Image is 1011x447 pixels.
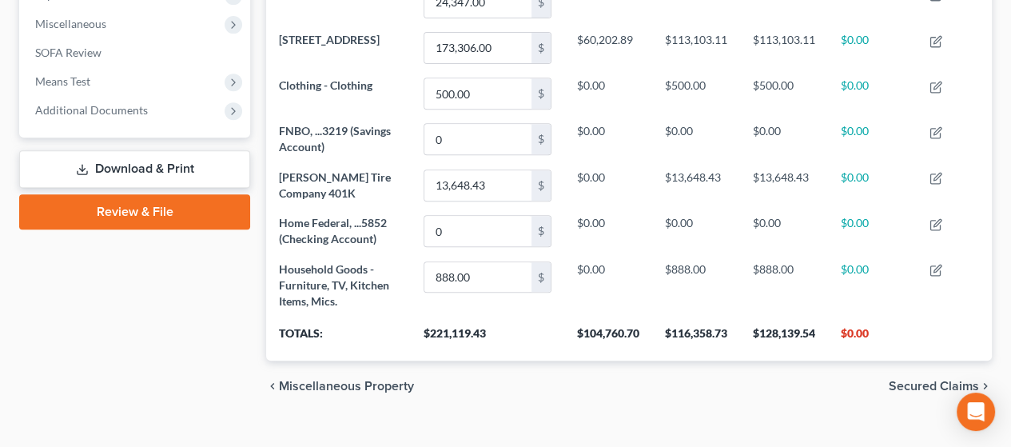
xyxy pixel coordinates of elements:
input: 0.00 [424,78,531,109]
input: 0.00 [424,33,531,63]
td: $0.00 [828,25,917,70]
th: $221,119.43 [411,316,564,361]
th: $0.00 [828,316,917,361]
i: chevron_right [979,380,992,393]
span: Means Test [35,74,90,88]
td: $0.00 [564,71,652,117]
a: Review & File [19,194,250,229]
button: Secured Claims chevron_right [889,380,992,393]
i: chevron_left [266,380,279,393]
td: $13,648.43 [740,162,828,208]
td: $500.00 [652,71,740,117]
td: $60,202.89 [564,25,652,70]
div: $ [531,170,551,201]
td: $0.00 [564,254,652,316]
th: $128,139.54 [740,316,828,361]
td: $0.00 [564,117,652,162]
td: $0.00 [740,117,828,162]
div: $ [531,216,551,246]
div: $ [531,124,551,154]
td: $0.00 [564,209,652,254]
td: $0.00 [652,209,740,254]
span: Miscellaneous Property [279,380,414,393]
input: 0.00 [424,216,531,246]
span: [PERSON_NAME] Tire Company 401K [279,170,391,200]
td: $113,103.11 [652,25,740,70]
div: $ [531,262,551,293]
div: Open Intercom Messenger [957,393,995,431]
td: $0.00 [828,117,917,162]
span: Clothing - Clothing [279,78,372,92]
a: Download & Print [19,150,250,188]
td: $500.00 [740,71,828,117]
span: [STREET_ADDRESS] [279,33,380,46]
button: chevron_left Miscellaneous Property [266,380,414,393]
input: 0.00 [424,124,531,154]
span: Home Federal, ...5852 (Checking Account) [279,216,387,245]
span: Miscellaneous [35,17,106,30]
th: $104,760.70 [564,316,652,361]
div: $ [531,33,551,63]
td: $113,103.11 [740,25,828,70]
td: $0.00 [652,117,740,162]
td: $13,648.43 [652,162,740,208]
td: $0.00 [740,209,828,254]
span: SOFA Review [35,46,101,59]
div: $ [531,78,551,109]
input: 0.00 [424,170,531,201]
td: $0.00 [828,71,917,117]
span: Secured Claims [889,380,979,393]
a: SOFA Review [22,38,250,67]
td: $0.00 [564,162,652,208]
th: $116,358.73 [652,316,740,361]
span: Household Goods - Furniture, TV, Kitchen Items, Mics. [279,262,389,308]
th: Totals: [266,316,411,361]
span: FNBO, ...3219 (Savings Account) [279,124,391,154]
input: 0.00 [424,262,531,293]
td: $0.00 [828,254,917,316]
td: $0.00 [828,162,917,208]
td: $888.00 [740,254,828,316]
td: $888.00 [652,254,740,316]
td: $0.00 [828,209,917,254]
span: Additional Documents [35,103,148,117]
